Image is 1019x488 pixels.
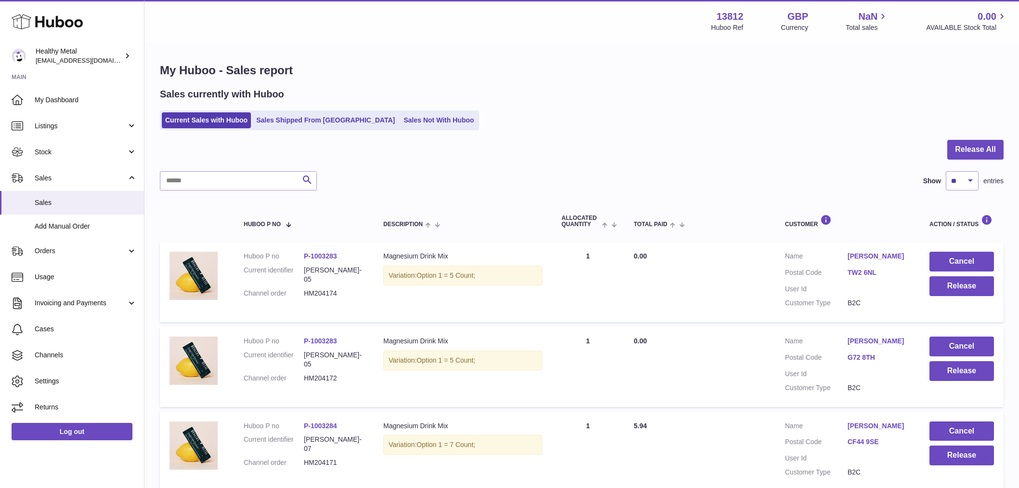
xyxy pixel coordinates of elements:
span: Huboo P no [244,221,281,228]
dt: User Id [785,369,848,379]
span: My Dashboard [35,95,137,105]
a: [PERSON_NAME] [848,252,910,261]
a: [PERSON_NAME] [848,421,910,431]
span: 5.94 [634,422,647,430]
div: Variation: [383,435,542,455]
span: Invoicing and Payments [35,298,127,308]
dt: Current identifier [244,435,304,453]
dt: Channel order [244,374,304,383]
dt: Name [785,252,848,263]
div: Magnesium Drink Mix [383,337,542,346]
strong: GBP [787,10,808,23]
a: Sales Shipped From [GEOGRAPHIC_DATA] [253,112,398,128]
dt: User Id [785,285,848,294]
span: Option 1 = 5 Count; [417,356,475,364]
div: Currency [781,23,809,32]
td: 1 [552,327,624,407]
span: Usage [35,272,137,282]
a: P-1003283 [304,337,337,345]
span: NaN [858,10,877,23]
dd: HM204174 [304,289,364,298]
a: [PERSON_NAME] [848,337,910,346]
span: AVAILABLE Stock Total [926,23,1007,32]
span: Channels [35,351,137,360]
button: Release [929,276,994,296]
dt: Huboo P no [244,252,304,261]
img: Product_31.jpg [170,421,218,470]
span: Sales [35,174,127,183]
label: Show [923,176,941,186]
span: Cases [35,325,137,334]
dt: Customer Type [785,383,848,393]
img: internalAdmin-13812@internal.huboo.com [12,49,26,63]
span: Listings [35,122,127,131]
dt: Huboo P no [244,421,304,431]
span: Orders [35,246,127,256]
h2: Sales currently with Huboo [160,88,284,101]
div: Huboo Ref [711,23,744,32]
dd: [PERSON_NAME]-07 [304,435,364,453]
dt: Current identifier [244,351,304,369]
span: Total paid [634,221,667,228]
span: Description [383,221,423,228]
dd: B2C [848,383,910,393]
span: Option 1 = 7 Count; [417,441,475,448]
dt: Name [785,337,848,348]
dd: B2C [848,298,910,308]
div: Healthy Metal [36,47,122,65]
span: Option 1 = 5 Count; [417,271,475,279]
td: 1 [552,242,624,322]
span: 0.00 [978,10,996,23]
dt: Channel order [244,458,304,467]
span: Returns [35,403,137,412]
div: Action / Status [929,215,994,228]
a: TW2 6NL [848,268,910,277]
a: 0.00 AVAILABLE Stock Total [926,10,1007,32]
dd: [PERSON_NAME]-05 [304,351,364,369]
dd: [PERSON_NAME]-05 [304,266,364,284]
a: Sales Not With Huboo [400,112,477,128]
a: NaN Total sales [846,10,888,32]
span: Settings [35,377,137,386]
span: Total sales [846,23,888,32]
img: Product_31.jpg [170,252,218,300]
button: Cancel [929,421,994,441]
span: Add Manual Order [35,222,137,231]
span: Stock [35,148,127,157]
button: Cancel [929,337,994,356]
img: Product_31.jpg [170,337,218,385]
a: Current Sales with Huboo [162,112,251,128]
dt: Postal Code [785,353,848,365]
span: Sales [35,198,137,207]
a: Log out [12,423,132,440]
dd: HM204172 [304,374,364,383]
dt: Postal Code [785,268,848,280]
div: Customer [785,215,910,228]
a: P-1003283 [304,252,337,260]
dt: Name [785,421,848,433]
span: ALLOCATED Quantity [562,215,600,228]
span: entries [983,176,1004,186]
dt: User Id [785,454,848,463]
span: [EMAIL_ADDRESS][DOMAIN_NAME] [36,56,142,64]
button: Release All [947,140,1004,160]
dt: Customer Type [785,468,848,477]
a: P-1003284 [304,422,337,430]
button: Release [929,361,994,381]
button: Cancel [929,252,994,271]
div: Magnesium Drink Mix [383,252,542,261]
dd: HM204171 [304,458,364,467]
dd: B2C [848,468,910,477]
h1: My Huboo - Sales report [160,63,1004,78]
div: Variation: [383,351,542,370]
span: 0.00 [634,337,647,345]
div: Magnesium Drink Mix [383,421,542,431]
a: G72 8TH [848,353,910,362]
span: 0.00 [634,252,647,260]
dt: Postal Code [785,437,848,449]
dt: Huboo P no [244,337,304,346]
dt: Channel order [244,289,304,298]
dt: Customer Type [785,298,848,308]
a: CF44 9SE [848,437,910,447]
button: Release [929,446,994,465]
